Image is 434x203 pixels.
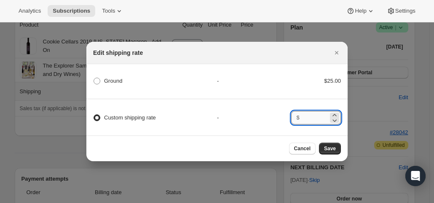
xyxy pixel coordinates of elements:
[19,8,41,14] span: Analytics
[291,77,341,85] div: $25.00
[405,166,426,186] div: Open Intercom Messenger
[294,145,311,152] span: Cancel
[395,8,415,14] span: Settings
[217,77,291,85] div: -
[48,5,95,17] button: Subscriptions
[341,5,380,17] button: Help
[93,49,143,57] h2: Edit shipping rate
[97,5,129,17] button: Tools
[104,114,156,121] span: Custom shipping rate
[355,8,366,14] span: Help
[319,143,341,154] button: Save
[289,143,316,154] button: Cancel
[53,8,90,14] span: Subscriptions
[102,8,115,14] span: Tools
[324,145,336,152] span: Save
[104,78,122,84] span: Ground
[13,5,46,17] button: Analytics
[331,47,343,59] button: Close
[296,114,299,121] span: $
[382,5,421,17] button: Settings
[217,114,291,122] div: -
